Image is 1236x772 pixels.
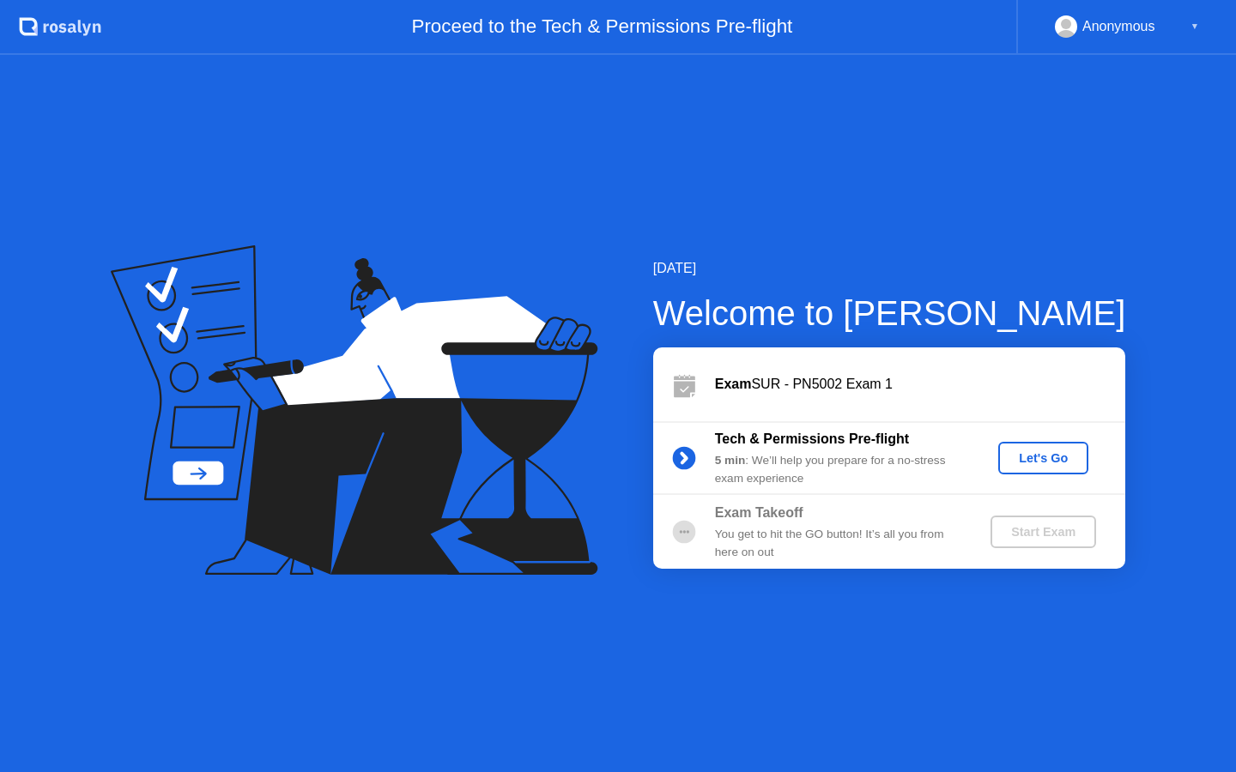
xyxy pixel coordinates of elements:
div: SUR - PN5002 Exam 1 [715,374,1125,395]
b: 5 min [715,454,746,467]
div: Welcome to [PERSON_NAME] [653,287,1126,339]
b: Exam Takeoff [715,505,803,520]
div: You get to hit the GO button! It’s all you from here on out [715,526,962,561]
div: Start Exam [997,525,1089,539]
b: Tech & Permissions Pre-flight [715,431,909,446]
div: Let's Go [1005,451,1081,465]
div: : We’ll help you prepare for a no-stress exam experience [715,452,962,487]
div: [DATE] [653,258,1126,279]
b: Exam [715,377,752,391]
button: Let's Go [998,442,1088,474]
div: Anonymous [1082,15,1155,38]
div: ▼ [1191,15,1199,38]
button: Start Exam [991,516,1096,548]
